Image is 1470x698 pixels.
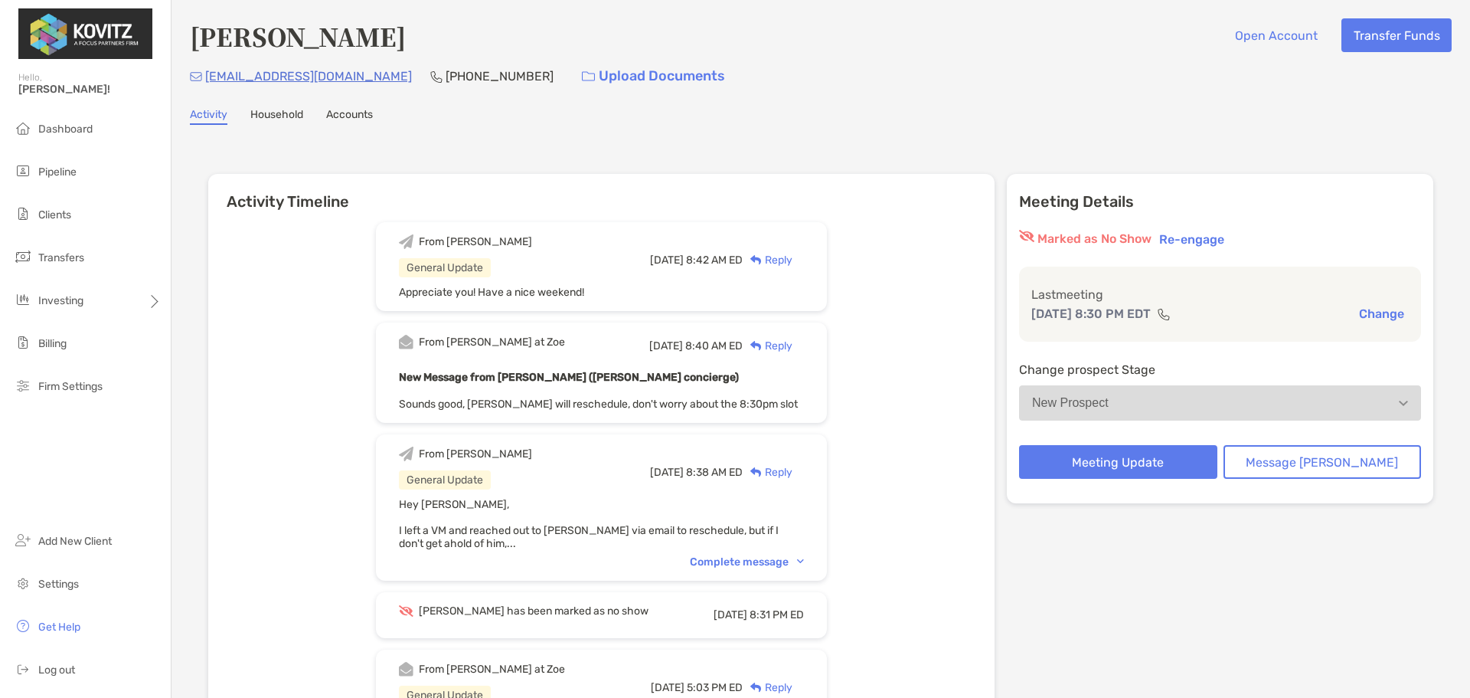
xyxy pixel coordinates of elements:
img: get-help icon [14,617,32,635]
div: General Update [399,258,491,277]
p: Change prospect Stage [1019,360,1421,379]
span: Sounds good, [PERSON_NAME] will reschedule, don't worry about the 8:30pm slot [399,398,798,411]
img: communication type [1157,308,1171,320]
div: [PERSON_NAME] has been marked as no show [419,605,648,618]
span: Appreciate you! Have a nice weekend! [399,286,584,299]
div: Reply [743,464,792,480]
img: Reply icon [750,255,762,265]
div: General Update [399,470,491,490]
div: From [PERSON_NAME] at Zoe [419,663,565,676]
span: Billing [38,337,67,350]
button: Change [1354,306,1409,322]
span: Get Help [38,621,80,634]
button: Message [PERSON_NAME] [1223,445,1422,479]
img: Zoe Logo [18,6,152,61]
span: Clients [38,208,71,221]
p: [PHONE_NUMBER] [446,67,554,86]
img: firm-settings icon [14,376,32,395]
a: Accounts [326,108,373,125]
img: billing icon [14,333,32,352]
img: clients icon [14,205,32,223]
div: Reply [743,680,792,696]
span: Log out [38,664,75,677]
span: Investing [38,294,83,307]
a: Upload Documents [572,60,735,93]
span: 8:40 AM ED [685,339,743,352]
button: Open Account [1223,18,1329,52]
span: [DATE] [650,254,684,267]
span: Dashboard [38,123,93,136]
img: dashboard icon [14,119,32,137]
img: Chevron icon [797,559,804,564]
div: New Prospect [1032,396,1109,410]
span: Firm Settings [38,380,103,393]
img: Event icon [399,447,413,461]
span: [DATE] [714,608,747,621]
button: Meeting Update [1019,445,1217,479]
div: From [PERSON_NAME] at Zoe [419,336,565,349]
p: Last meeting [1031,285,1409,304]
span: Hey [PERSON_NAME], I left a VM and reached out to [PERSON_NAME] via email to reschedule, but if I... [399,498,779,550]
span: [DATE] [650,466,684,479]
a: Household [250,108,303,125]
span: [DATE] [651,681,684,694]
button: Re-engage [1155,230,1229,248]
span: [DATE] [649,339,683,352]
img: Reply icon [750,683,762,693]
span: 5:03 PM ED [687,681,743,694]
img: Open dropdown arrow [1399,401,1408,406]
span: Pipeline [38,165,77,179]
a: Activity [190,108,227,125]
p: [DATE] 8:30 PM EDT [1031,304,1151,323]
h4: [PERSON_NAME] [190,18,406,54]
img: Email Icon [190,72,202,81]
img: Event icon [399,335,413,349]
div: Complete message [690,555,804,569]
span: Transfers [38,251,84,264]
p: Meeting Details [1019,192,1421,211]
img: Event icon [399,605,413,617]
img: logout icon [14,660,32,678]
img: Event icon [399,234,413,249]
span: 8:31 PM ED [750,608,804,621]
img: add_new_client icon [14,531,32,549]
div: From [PERSON_NAME] [419,235,532,248]
div: From [PERSON_NAME] [419,447,532,460]
div: Reply [743,252,792,268]
img: Event icon [399,662,413,677]
img: pipeline icon [14,162,32,180]
img: transfers icon [14,247,32,266]
p: Marked as No Show [1037,230,1151,248]
img: button icon [582,71,595,82]
img: Reply icon [750,467,762,477]
button: New Prospect [1019,385,1421,421]
img: investing icon [14,290,32,309]
span: 8:38 AM ED [686,466,743,479]
img: Phone Icon [430,70,443,83]
span: [PERSON_NAME]! [18,83,162,96]
button: Transfer Funds [1341,18,1452,52]
div: Reply [743,338,792,354]
h6: Activity Timeline [208,174,995,211]
span: 8:42 AM ED [686,254,743,267]
img: red eyr [1019,230,1034,242]
p: [EMAIL_ADDRESS][DOMAIN_NAME] [205,67,412,86]
img: Reply icon [750,341,762,351]
span: Add New Client [38,535,112,548]
img: settings icon [14,574,32,592]
b: New Message from [PERSON_NAME] ([PERSON_NAME] concierge) [399,371,739,384]
span: Settings [38,578,79,591]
